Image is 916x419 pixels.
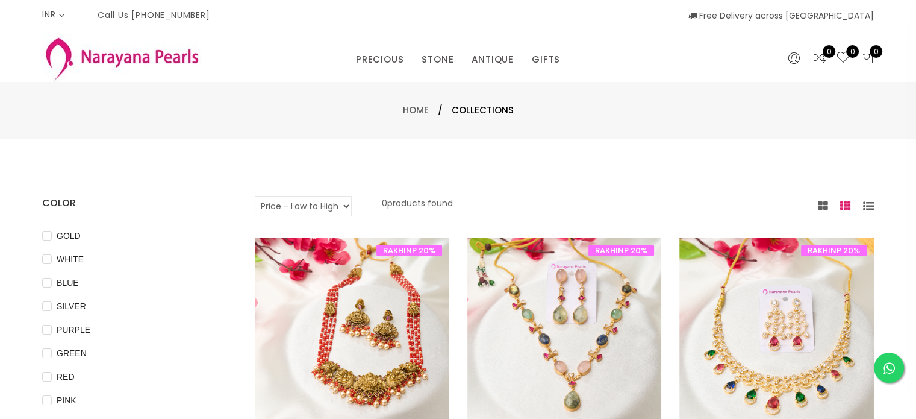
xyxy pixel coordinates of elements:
span: BLUE [52,276,84,289]
span: PINK [52,394,81,407]
span: WHITE [52,253,89,266]
a: 0 [836,51,850,66]
span: 0 [846,45,859,58]
span: RAKHINP 20% [376,245,442,256]
a: 0 [812,51,827,66]
span: GOLD [52,229,86,242]
a: GIFTS [532,51,560,69]
a: STONE [422,51,453,69]
span: 0 [870,45,882,58]
h4: COLOR [42,196,219,210]
span: RED [52,370,79,383]
span: Collections [452,103,514,118]
p: Call Us [PHONE_NUMBER] [98,11,210,19]
a: PRECIOUS [356,51,403,69]
a: ANTIQUE [472,51,514,69]
span: RAKHINP 20% [588,245,654,256]
span: 0 [823,45,835,58]
span: / [438,103,443,118]
a: Home [403,104,429,116]
span: GREEN [52,347,92,360]
span: SILVER [52,300,91,313]
span: RAKHINP 20% [801,245,867,256]
span: Free Delivery across [GEOGRAPHIC_DATA] [688,10,874,22]
p: 0 products found [382,196,453,216]
button: 0 [859,51,874,66]
span: PURPLE [52,323,95,336]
